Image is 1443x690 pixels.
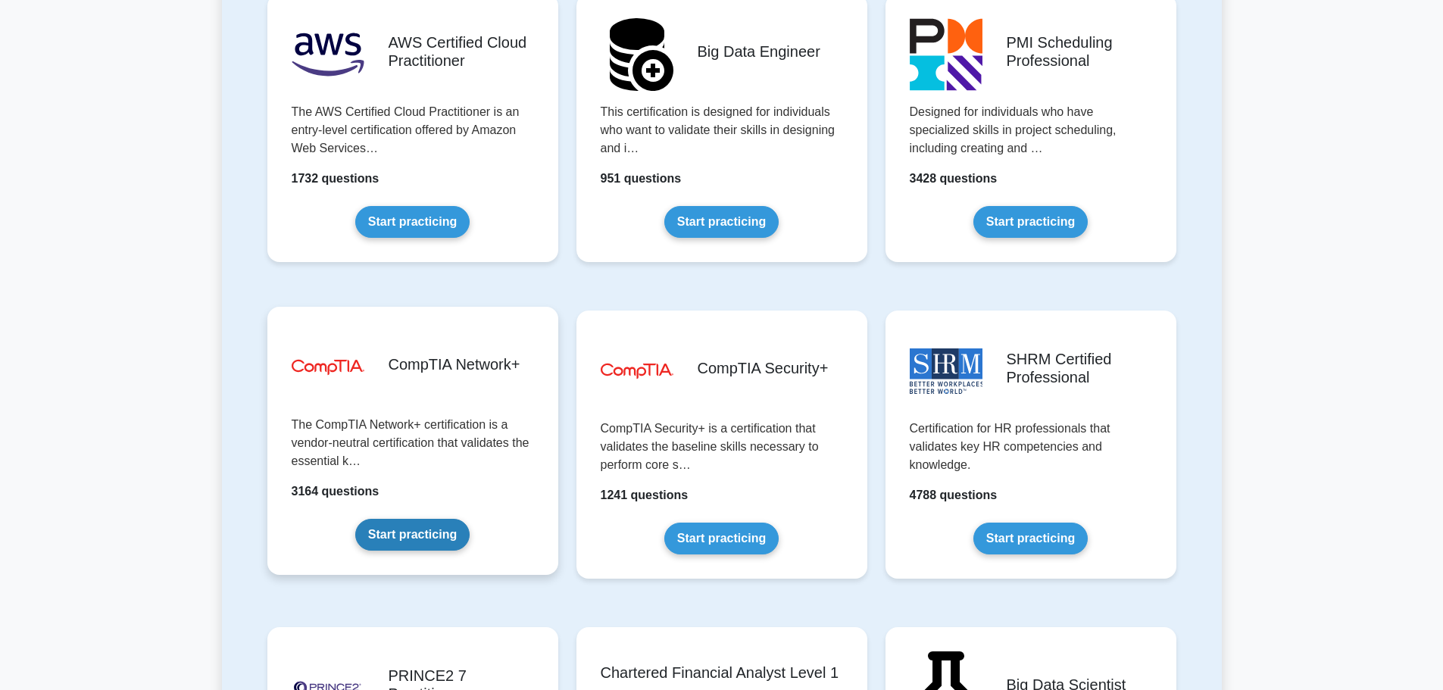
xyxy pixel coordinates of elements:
a: Start practicing [973,523,1088,554]
a: Start practicing [664,206,779,238]
a: Start practicing [355,206,470,238]
a: Start practicing [664,523,779,554]
a: Start practicing [973,206,1088,238]
a: Start practicing [355,519,470,551]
